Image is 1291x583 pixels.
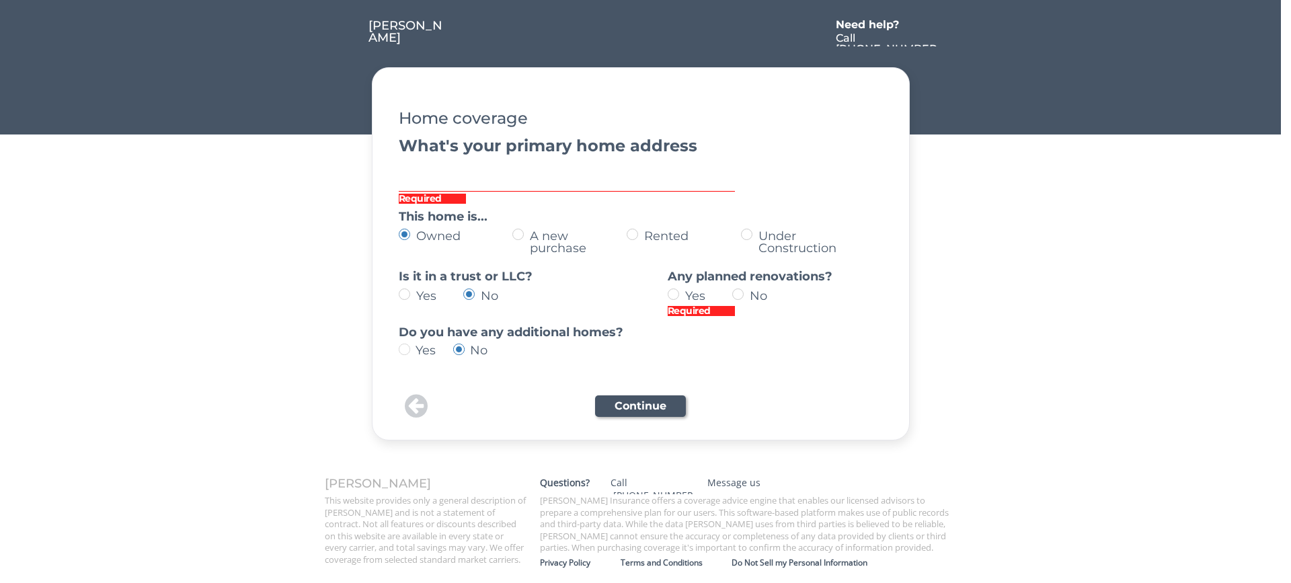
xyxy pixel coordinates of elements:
div: Any planned renovations? [668,270,883,282]
div: [PERSON_NAME] [368,20,446,44]
div: Home coverage [399,110,883,126]
label: A new purchase [526,230,627,254]
a: Call [PHONE_NUMBER] [836,33,939,46]
input: . [399,165,735,192]
div: Call [PHONE_NUMBER] [611,477,694,515]
div: This website provides only a general description of [PERSON_NAME] and is not a statement of contr... [325,495,526,566]
label: Under Construction [754,230,855,254]
div: What's your primary home address [399,138,883,154]
div: Message us [707,477,791,490]
div: Need help? [836,20,913,30]
label: Yes [681,290,733,302]
a: Message us [701,477,797,494]
div: Is it in a trust or LLC? [399,270,599,282]
div: Questions? [540,477,596,490]
div: Required [668,306,735,315]
div: This home is... [399,210,883,223]
div: Yes [416,344,453,356]
label: Yes [412,290,464,302]
label: Rented [640,230,741,242]
a: [PERSON_NAME] [368,20,446,46]
a: Terms and Conditions [621,557,732,570]
a: Privacy Policy [540,557,621,570]
a: Call [PHONE_NUMBER] [604,477,701,494]
div: Do you have any additional homes? [399,326,883,338]
label: No [746,290,797,302]
div: No [470,344,508,356]
div: Do Not Sell my Personal Information [732,557,964,568]
label: No [477,290,529,302]
label: Owned [412,230,513,242]
button: Continue [595,395,686,417]
div: Call [PHONE_NUMBER] [836,33,939,65]
div: [PERSON_NAME] Insurance offers a coverage advice engine that enables our licensed advisors to pre... [540,495,957,554]
a: Do Not Sell my Personal Information [732,557,964,570]
div: Required [399,194,466,203]
div: Privacy Policy [540,557,621,568]
div: Terms and Conditions [621,557,732,568]
div: [PERSON_NAME] [325,477,526,490]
